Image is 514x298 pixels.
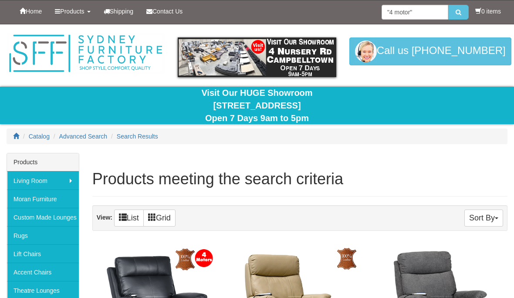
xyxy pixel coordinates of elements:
[60,8,84,15] span: Products
[143,210,176,227] a: Grid
[475,7,501,16] li: 0 items
[7,87,507,124] div: Visit Our HUGE Showroom [STREET_ADDRESS] Open 7 Days 9am to 5pm
[26,8,42,15] span: Home
[7,244,79,263] a: Lift Chairs
[110,8,134,15] span: Shipping
[114,210,144,227] a: List
[464,210,503,227] button: Sort By
[29,133,50,140] a: Catalog
[7,208,79,226] a: Custom Made Lounges
[7,190,79,208] a: Moran Furniture
[7,171,79,190] a: Living Room
[7,263,79,281] a: Accent Chairs
[59,133,108,140] a: Advanced Search
[7,33,165,74] img: Sydney Furniture Factory
[152,8,183,15] span: Contact Us
[7,153,79,171] div: Products
[382,5,448,20] input: Site search
[117,133,158,140] a: Search Results
[97,0,140,22] a: Shipping
[140,0,189,22] a: Contact Us
[7,226,79,244] a: Rugs
[13,0,48,22] a: Home
[48,0,97,22] a: Products
[178,37,336,77] img: showroom.gif
[97,214,112,221] strong: View:
[92,170,507,188] h1: Products meeting the search criteria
